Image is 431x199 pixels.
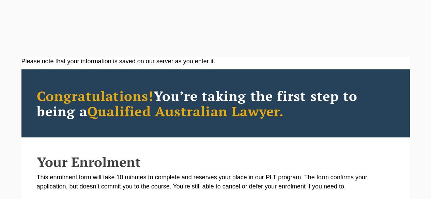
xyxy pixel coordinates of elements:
div: Please note that your information is saved on our server as you enter it. [21,57,410,66]
span: Congratulations! [37,87,154,105]
h2: Your Enrolment [37,154,395,169]
span: Qualified Australian Lawyer. [87,102,284,120]
h2: You’re taking the first step to being a [37,88,395,119]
